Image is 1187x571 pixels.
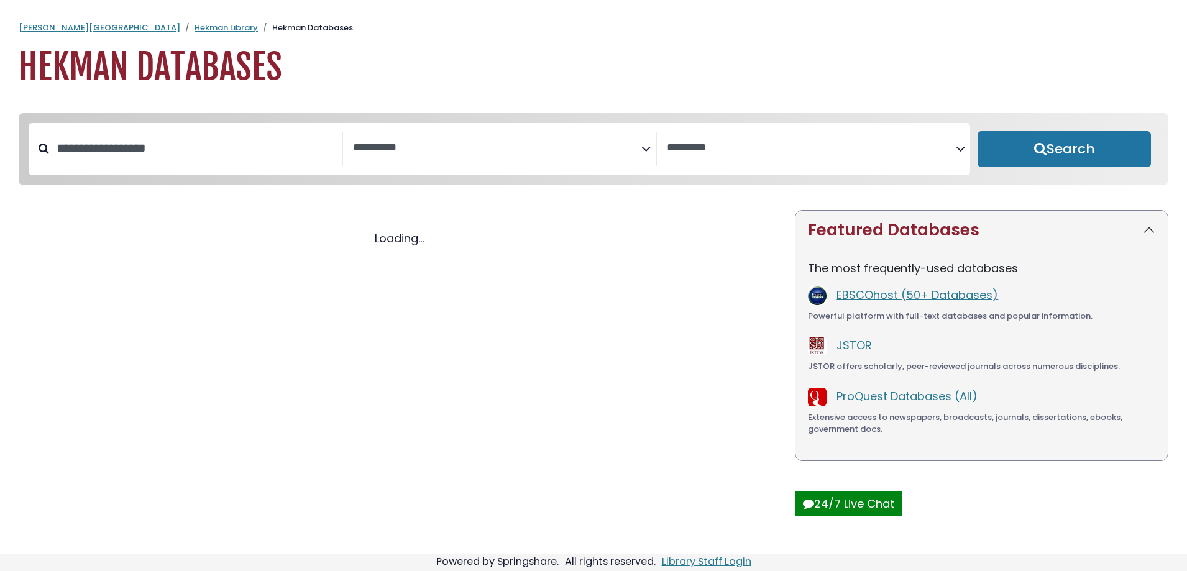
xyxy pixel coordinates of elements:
button: Featured Databases [795,211,1168,250]
a: JSTOR [836,337,872,353]
textarea: Search [353,142,642,155]
button: Submit for Search Results [978,131,1151,167]
a: ProQuest Databases (All) [836,388,978,404]
h1: Hekman Databases [19,47,1168,88]
button: 24/7 Live Chat [795,491,902,516]
div: All rights reserved. [563,554,658,569]
nav: breadcrumb [19,22,1168,34]
div: Powered by Springshare. [434,554,561,569]
textarea: Search [667,142,956,155]
a: EBSCOhost (50+ Databases) [836,287,998,303]
a: [PERSON_NAME][GEOGRAPHIC_DATA] [19,22,180,34]
p: The most frequently-used databases [808,260,1155,276]
div: Loading... [19,230,780,247]
a: Hekman Library [195,22,258,34]
nav: Search filters [19,113,1168,185]
div: Extensive access to newspapers, broadcasts, journals, dissertations, ebooks, government docs. [808,411,1155,436]
div: Powerful platform with full-text databases and popular information. [808,310,1155,322]
a: Library Staff Login [662,554,751,569]
input: Search database by title or keyword [49,138,342,158]
div: JSTOR offers scholarly, peer-reviewed journals across numerous disciplines. [808,360,1155,373]
li: Hekman Databases [258,22,353,34]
